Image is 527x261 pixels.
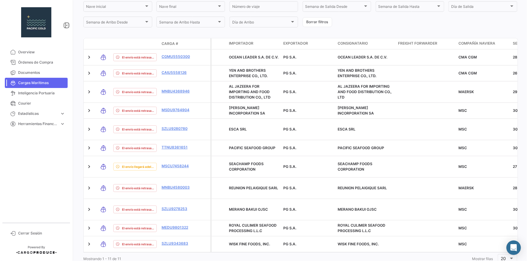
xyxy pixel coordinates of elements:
[122,71,154,76] span: El envío está retrasado.
[458,146,467,150] span: MSC
[195,41,210,46] datatable-header-cell: Póliza
[338,223,385,233] span: ROYAL CULIMER SEAFOOD PROCESSING L.L.C
[458,41,495,46] span: Compañía naviera
[229,186,278,190] span: REUNION PELAIGIQUE SARL
[229,162,264,171] span: SEACHAMP FOODS CORPORATION
[122,127,154,132] span: El envío está retrasado.
[398,41,437,46] span: Freight Forwarder
[229,55,278,59] span: OCEAN LEADER S.A. DE C.V.
[229,127,247,131] span: ESCA SRL
[5,98,68,108] a: Courier
[283,164,296,169] span: PG S.A.
[283,226,296,230] span: PG S.A.
[5,47,68,57] a: Overview
[283,108,296,113] span: PG S.A.
[18,90,65,96] span: Inteligencia Portuaria
[18,60,65,65] span: Órdenes de Compra
[86,70,92,76] a: Expand/Collapse Row
[18,70,65,75] span: Documentos
[86,126,92,132] a: Expand/Collapse Row
[501,256,506,261] span: 20
[60,111,65,116] span: expand_more
[21,7,51,37] img: 47d2737c-ca64-4be4-8c0e-90a095a31fb8.jpg
[229,207,268,212] span: MERANO BAKUI OJSC
[227,38,281,49] datatable-header-cell: Importador
[456,38,510,49] datatable-header-cell: Compañía naviera
[229,223,277,233] span: ROYAL CULIMER SEAFOOD PROCESSING L.L.C
[86,206,92,212] a: Expand/Collapse Row
[122,164,154,169] span: El envío llegará adelantado.
[338,186,387,190] span: REUNION PELAIGIQUE SARL
[18,101,65,106] span: Courier
[162,145,193,150] a: TTNU8361651
[18,49,65,55] span: Overview
[86,108,92,114] a: Expand/Collapse Row
[162,126,193,131] a: SZLU9280780
[96,41,111,46] datatable-header-cell: Modo de Transporte
[451,5,509,10] span: Día de Salida
[122,108,154,113] span: El envío está retrasado.
[283,127,296,131] span: PG S.A.
[159,5,217,10] span: Nave final
[338,55,387,59] span: OCEAN LEADER S.A. DE C.V.
[86,21,144,25] span: Semana de Arribo Desde
[458,164,467,169] span: MSC
[396,38,456,49] datatable-header-cell: Freight Forwarder
[162,54,193,59] a: CGMU5550300
[162,163,193,169] a: MSCU7458244
[338,41,368,46] span: Consignatario
[211,38,227,49] datatable-header-cell: Carga Protegida
[122,186,154,190] span: El envío está retrasado.
[458,55,477,59] span: CMA CGM
[162,225,193,230] a: MEDU9801322
[338,127,355,131] span: ESCA SRL
[162,206,193,212] a: SZLU9278253
[283,146,296,150] span: PG S.A.
[162,241,193,246] a: SZLU9343683
[229,84,271,99] span: AL JAZEERA FOR IMPORTING AND FOOD DISTRIBUTION CO., LTD
[83,256,121,261] span: Mostrando 1 - 11 de 11
[111,41,159,46] datatable-header-cell: Estado de Envio
[122,55,154,60] span: El envío está retrasado.
[338,146,384,150] span: PACIFIC SEAFOOD GROUP
[162,70,193,75] a: CAIU5558126
[162,107,193,113] a: MSDU9764904
[335,38,396,49] datatable-header-cell: Consignatario
[229,242,270,246] span: WISK FINE FOODS, INC.
[458,71,477,75] span: CMA CGM
[458,127,467,131] span: MSC
[338,207,377,212] span: MERANO BAKUI OJSC
[122,226,154,231] span: El envío está retrasado.
[122,90,154,94] span: El envío está retrasado.
[458,226,467,230] span: MSC
[122,242,154,247] span: El envío está retrasado.
[162,41,178,46] span: Carga #
[86,89,92,95] a: Expand/Collapse Row
[86,225,92,231] a: Expand/Collapse Row
[86,164,92,170] a: Expand/Collapse Row
[283,41,308,46] span: Exportador
[283,55,296,59] span: PG S.A.
[283,90,296,94] span: PG S.A.
[5,78,68,88] a: Cargas Marítimas
[18,111,57,116] span: Estadísticas
[18,80,65,86] span: Cargas Marítimas
[162,89,193,94] a: MNBU4368946
[458,242,467,246] span: MSC
[232,21,290,25] span: Día de Arribo
[305,5,363,10] span: Semana de Salida Desde
[229,41,253,46] span: Importador
[229,146,275,150] span: PACIFIC SEAFOOD GROUP
[303,17,332,27] button: Borrar filtros
[338,162,372,171] span: SEACHAMP FOODS CORPORATION
[86,145,92,151] a: Expand/Collapse Row
[338,84,392,99] span: AL JAZEERA FOR IMPORTING AND FOOD DISTRIBUTION CO., LTD
[5,57,68,68] a: Órdenes de Compra
[283,71,296,75] span: PG S.A.
[122,207,154,212] span: El envío está retrasado.
[283,242,296,246] span: PG S.A.
[338,68,376,78] span: YEN AND BROTHERS ENTERPRISE CO., LTD.
[86,5,144,10] span: Nave inicial
[162,185,193,190] a: MNBU4580003
[281,38,335,49] datatable-header-cell: Exportador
